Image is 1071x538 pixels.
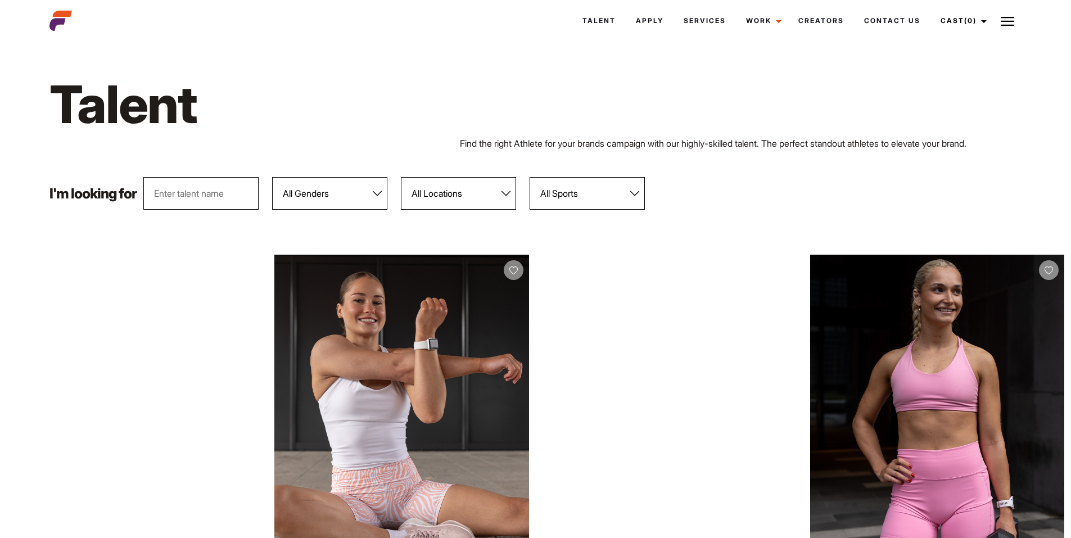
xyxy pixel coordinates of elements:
[572,6,626,36] a: Talent
[49,10,72,32] img: cropped-aefm-brand-fav-22-square.png
[930,6,993,36] a: Cast(0)
[49,187,137,201] p: I'm looking for
[143,177,259,210] input: Enter talent name
[674,6,736,36] a: Services
[964,16,977,25] span: (0)
[854,6,930,36] a: Contact Us
[626,6,674,36] a: Apply
[49,72,611,137] h1: Talent
[736,6,788,36] a: Work
[460,137,1021,150] p: Find the right Athlete for your brands campaign with our highly-skilled talent. The perfect stand...
[788,6,854,36] a: Creators
[1001,15,1014,28] img: Burger icon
